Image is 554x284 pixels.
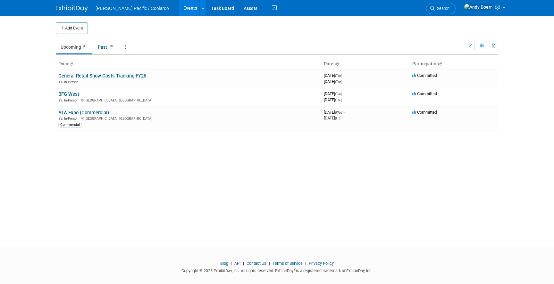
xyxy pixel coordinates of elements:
a: Blog [220,261,228,266]
span: [DATE] [324,110,345,115]
a: Privacy Policy [309,261,334,266]
a: Sort by Event Name [70,61,73,66]
img: In-Person Event [59,117,63,120]
th: Event [56,59,321,69]
div: Commercial [58,122,82,128]
span: In-Person [64,117,80,121]
a: Sort by Participation Type [439,61,442,66]
span: (Tue) [335,92,342,96]
span: (Fri) [335,117,340,120]
span: - [344,110,345,115]
span: In-Person [64,80,80,84]
th: Dates [321,59,410,69]
a: Past18 [93,41,119,53]
span: In-Person [64,98,80,102]
img: In-Person Event [59,98,63,101]
img: In-Person Event [59,80,63,83]
span: Search [435,6,449,11]
span: | [267,261,272,266]
span: (Wed) [335,111,343,114]
img: Andy Doerr [464,4,492,11]
span: - [343,73,344,78]
button: Add Event [56,22,88,34]
img: ExhibitDay [56,5,88,12]
a: BFG West [58,91,79,97]
a: API [234,261,240,266]
span: [DATE] [324,73,344,78]
span: | [304,261,308,266]
a: Upcoming3 [56,41,92,53]
span: [DATE] [324,97,342,102]
a: Sort by Start Date [336,61,339,66]
div: [GEOGRAPHIC_DATA], [GEOGRAPHIC_DATA] [58,97,319,102]
a: Search [426,3,456,14]
span: Committed [412,110,437,115]
div: [GEOGRAPHIC_DATA], [GEOGRAPHIC_DATA] [58,116,319,121]
span: (Tue) [335,80,342,84]
a: Terms of Service [273,261,303,266]
span: 18 [107,44,114,49]
span: | [229,261,233,266]
span: [PERSON_NAME] Pacific / Coolaroo [96,6,169,11]
span: (Tue) [335,74,342,77]
span: Committed [412,91,437,96]
span: [DATE] [324,79,342,84]
span: 3 [81,44,87,49]
a: ATA Expo (Commercial) [58,110,109,116]
span: [DATE] [324,91,344,96]
span: Committed [412,73,437,78]
a: Contact Us [247,261,266,266]
a: General Retail Show Costs Tracking FY26 [58,73,146,79]
span: - [343,91,344,96]
span: | [241,261,246,266]
th: Participation [410,59,498,69]
span: (Thu) [335,98,342,102]
sup: ® [294,268,296,271]
span: [DATE] [324,116,340,120]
